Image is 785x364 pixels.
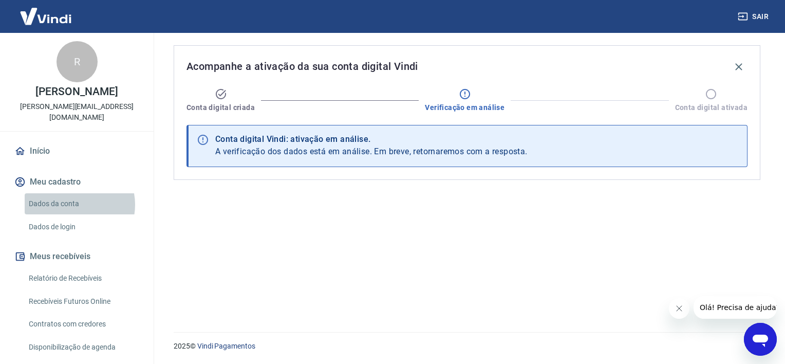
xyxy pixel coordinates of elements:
[744,323,777,356] iframe: Botão para abrir a janela de mensagens
[186,58,418,75] span: Acompanhe a ativação da sua conta digital Vindi
[197,342,255,350] a: Vindi Pagamentos
[736,7,773,26] button: Sair
[174,341,760,352] p: 2025 ©
[25,193,141,214] a: Dados da conta
[669,298,689,319] iframe: Fechar mensagem
[57,41,98,82] div: R
[6,7,86,15] span: Olá! Precisa de ajuda?
[675,102,747,113] span: Conta digital ativada
[12,245,141,268] button: Meus recebíveis
[186,102,255,113] span: Conta digital criada
[35,86,118,97] p: [PERSON_NAME]
[425,102,504,113] span: Verificação em análise
[25,314,141,335] a: Contratos com credores
[12,140,141,162] a: Início
[8,101,145,123] p: [PERSON_NAME][EMAIL_ADDRESS][DOMAIN_NAME]
[12,171,141,193] button: Meu cadastro
[25,291,141,312] a: Recebíveis Futuros Online
[25,216,141,238] a: Dados de login
[215,133,528,145] div: Conta digital Vindi: ativação em análise.
[25,337,141,358] a: Disponibilização de agenda
[694,296,777,319] iframe: Mensagem da empresa
[215,147,528,156] span: A verificação dos dados está em análise. Em breve, retornaremos com a resposta.
[25,268,141,289] a: Relatório de Recebíveis
[12,1,79,32] img: Vindi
